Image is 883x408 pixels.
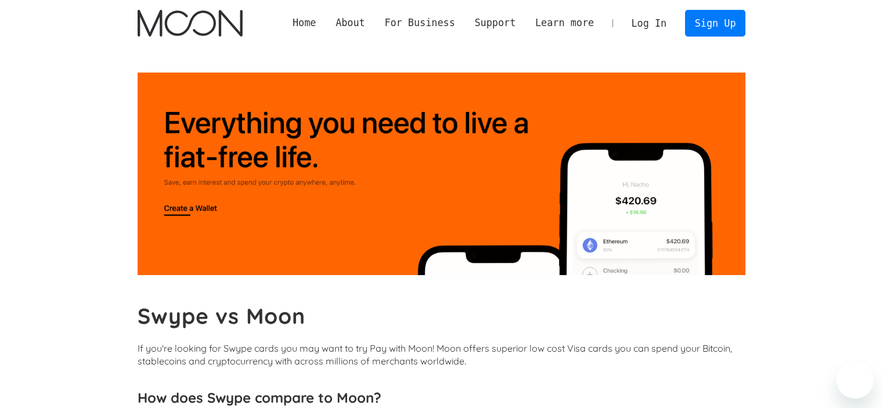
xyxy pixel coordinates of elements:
div: Learn more [525,16,604,30]
h3: How does Swype compare to Moon? [138,389,746,406]
div: Support [474,16,516,30]
div: About [336,16,365,30]
a: Log In [622,10,676,36]
p: If you're looking for Swype cards you may want to try Pay with Moon! Moon offers superior low cos... [138,342,746,367]
div: Support [465,16,525,30]
a: Home [283,16,326,30]
div: Learn more [535,16,594,30]
a: Sign Up [685,10,745,36]
div: For Business [384,16,455,30]
iframe: Bouton de lancement de la fenêtre de messagerie [837,362,874,399]
div: About [326,16,374,30]
div: For Business [375,16,465,30]
a: home [138,10,243,37]
b: Swype vs Moon [138,302,306,329]
img: Moon Logo [138,10,243,37]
